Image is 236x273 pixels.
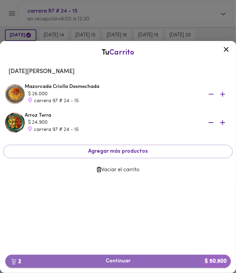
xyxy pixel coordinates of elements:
span: Vaciar el carrito [9,167,227,173]
div: Arroz Terra [25,112,231,133]
span: Agregar más productos [9,148,227,155]
img: Arroz Terra [5,113,25,133]
div: carrera 97 # 24 - 15 [28,97,198,104]
img: Mazorcada Criolla Desmechada [5,84,25,104]
button: Vaciar el carrito [3,164,233,176]
li: [DATE][PERSON_NAME] [3,64,233,80]
button: Agregar más productos [3,145,233,158]
img: cart.png [11,258,16,265]
b: 2 [7,257,25,266]
b: $ 50.900 [201,255,231,268]
iframe: Messagebird Livechat Widget [204,241,236,273]
span: Continuar [11,258,225,264]
div: $ 24.900 [28,119,198,126]
div: Mazorcada Criolla Desmechada [25,83,231,104]
div: carrera 97 # 24 - 15 [28,126,198,133]
div: $ 26.000 [28,91,198,97]
div: Tu [7,48,229,58]
span: Carrito [109,49,134,57]
button: 2Continuar$ 50.900 [5,255,231,268]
